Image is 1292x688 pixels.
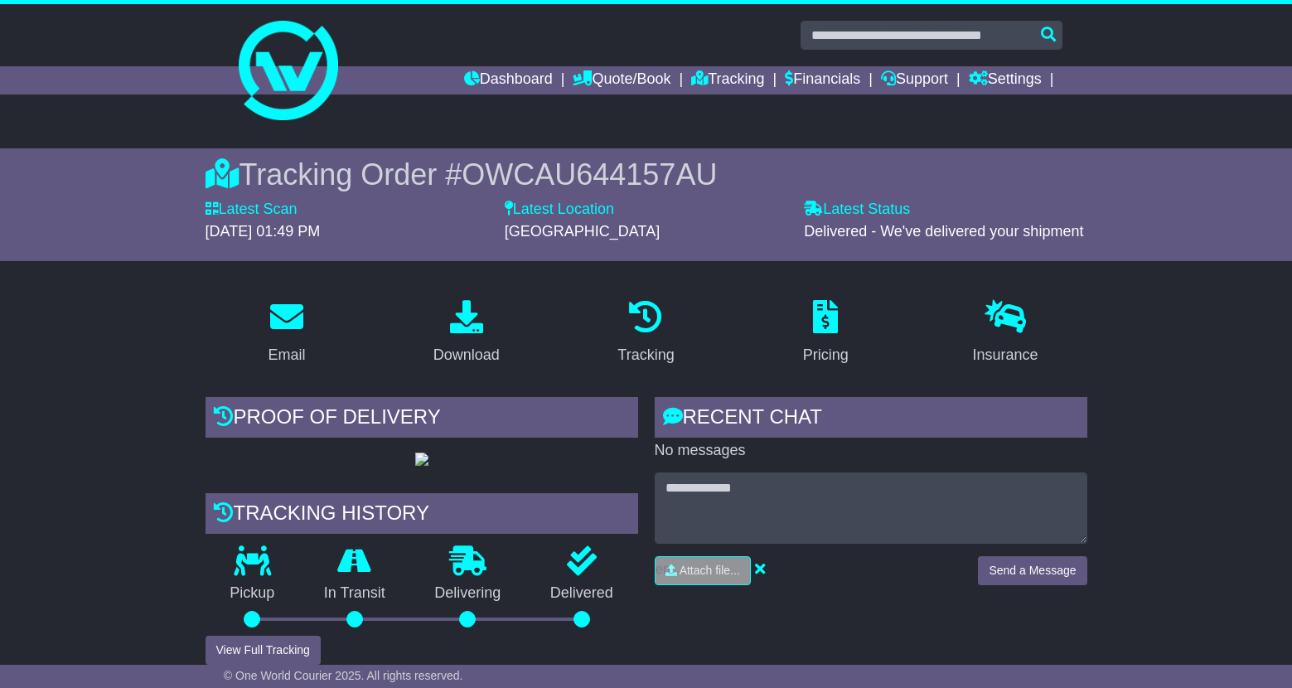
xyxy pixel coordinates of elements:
[206,201,298,219] label: Latest Scan
[792,294,859,372] a: Pricing
[973,344,1038,366] div: Insurance
[525,584,638,603] p: Delivered
[785,66,860,94] a: Financials
[206,584,300,603] p: Pickup
[224,669,463,682] span: © One World Courier 2025. All rights reserved.
[978,556,1086,585] button: Send a Message
[299,584,410,603] p: In Transit
[206,223,321,240] span: [DATE] 01:49 PM
[655,442,1087,460] p: No messages
[423,294,511,372] a: Download
[691,66,764,94] a: Tracking
[617,344,674,366] div: Tracking
[206,636,321,665] button: View Full Tracking
[206,157,1087,192] div: Tracking Order #
[573,66,670,94] a: Quote/Book
[415,453,428,466] img: GetPodImage
[881,66,948,94] a: Support
[505,201,614,219] label: Latest Location
[433,344,500,366] div: Download
[206,493,638,538] div: Tracking history
[410,584,526,603] p: Delivering
[962,294,1049,372] a: Insurance
[206,397,638,442] div: Proof of Delivery
[655,397,1087,442] div: RECENT CHAT
[268,344,305,366] div: Email
[462,157,717,191] span: OWCAU644157AU
[505,223,660,240] span: [GEOGRAPHIC_DATA]
[464,66,553,94] a: Dashboard
[969,66,1042,94] a: Settings
[804,201,910,219] label: Latest Status
[257,294,316,372] a: Email
[804,223,1083,240] span: Delivered - We've delivered your shipment
[803,344,849,366] div: Pricing
[607,294,685,372] a: Tracking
